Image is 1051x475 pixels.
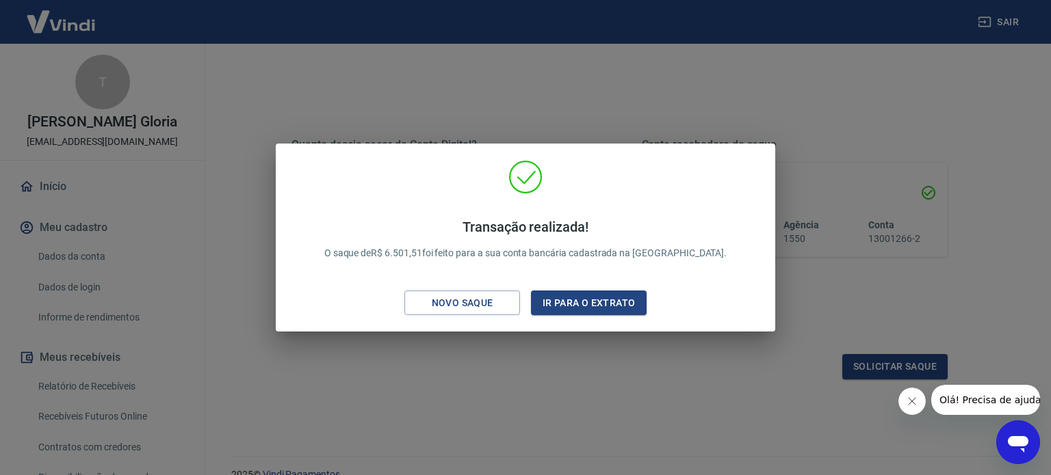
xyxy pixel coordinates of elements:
div: Novo saque [415,295,510,312]
h4: Transação realizada! [324,219,727,235]
iframe: Mensagem da empresa [931,385,1040,415]
iframe: Botão para abrir a janela de mensagens [996,420,1040,464]
button: Ir para o extrato [531,290,647,316]
span: Olá! Precisa de ajuda? [8,10,115,21]
iframe: Fechar mensagem [898,388,926,415]
p: O saque de R$ 6.501,51 foi feito para a sua conta bancária cadastrada na [GEOGRAPHIC_DATA]. [324,219,727,260]
button: Novo saque [404,290,520,316]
